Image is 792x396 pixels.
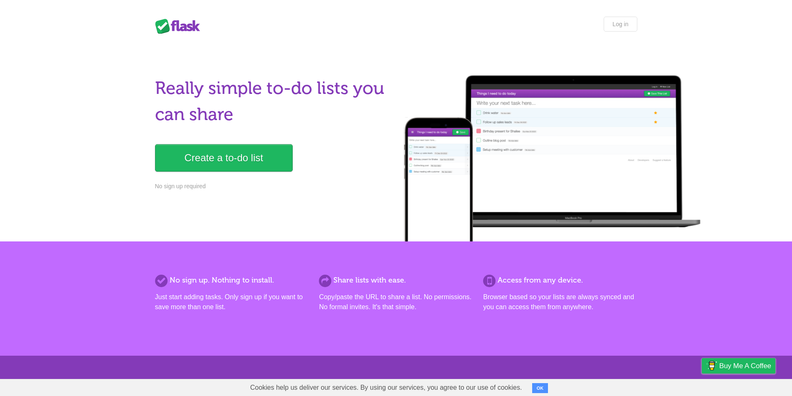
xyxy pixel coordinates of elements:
[604,17,637,32] a: Log in
[155,292,309,312] p: Just start adding tasks. Only sign up if you want to save more than one list.
[483,275,637,286] h2: Access from any device.
[702,358,775,374] a: Buy me a coffee
[319,292,473,312] p: Copy/paste the URL to share a list. No permissions. No formal invites. It's that simple.
[532,383,548,393] button: OK
[483,292,637,312] p: Browser based so your lists are always synced and you can access them from anywhere.
[155,75,391,128] h1: Really simple to-do lists you can share
[155,144,293,172] a: Create a to-do list
[706,359,717,373] img: Buy me a coffee
[719,359,771,373] span: Buy me a coffee
[319,275,473,286] h2: Share lists with ease.
[155,19,205,34] div: Flask Lists
[242,379,530,396] span: Cookies help us deliver our services. By using our services, you agree to our use of cookies.
[155,275,309,286] h2: No sign up. Nothing to install.
[155,182,391,191] p: No sign up required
